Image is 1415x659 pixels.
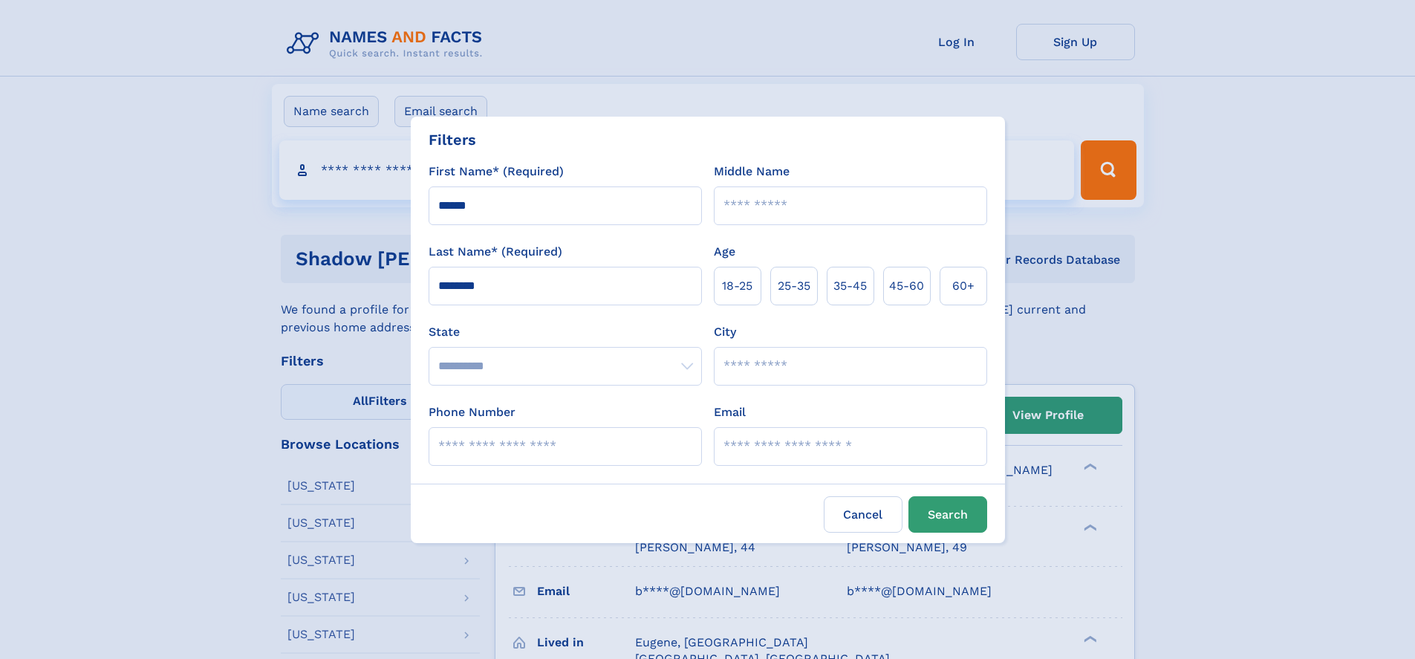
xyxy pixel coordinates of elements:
[908,496,987,533] button: Search
[714,163,790,181] label: Middle Name
[952,277,975,295] span: 60+
[429,163,564,181] label: First Name* (Required)
[429,323,702,341] label: State
[833,277,867,295] span: 35‑45
[722,277,752,295] span: 18‑25
[429,129,476,151] div: Filters
[824,496,902,533] label: Cancel
[429,403,515,421] label: Phone Number
[714,243,735,261] label: Age
[714,323,736,341] label: City
[889,277,924,295] span: 45‑60
[778,277,810,295] span: 25‑35
[429,243,562,261] label: Last Name* (Required)
[714,403,746,421] label: Email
